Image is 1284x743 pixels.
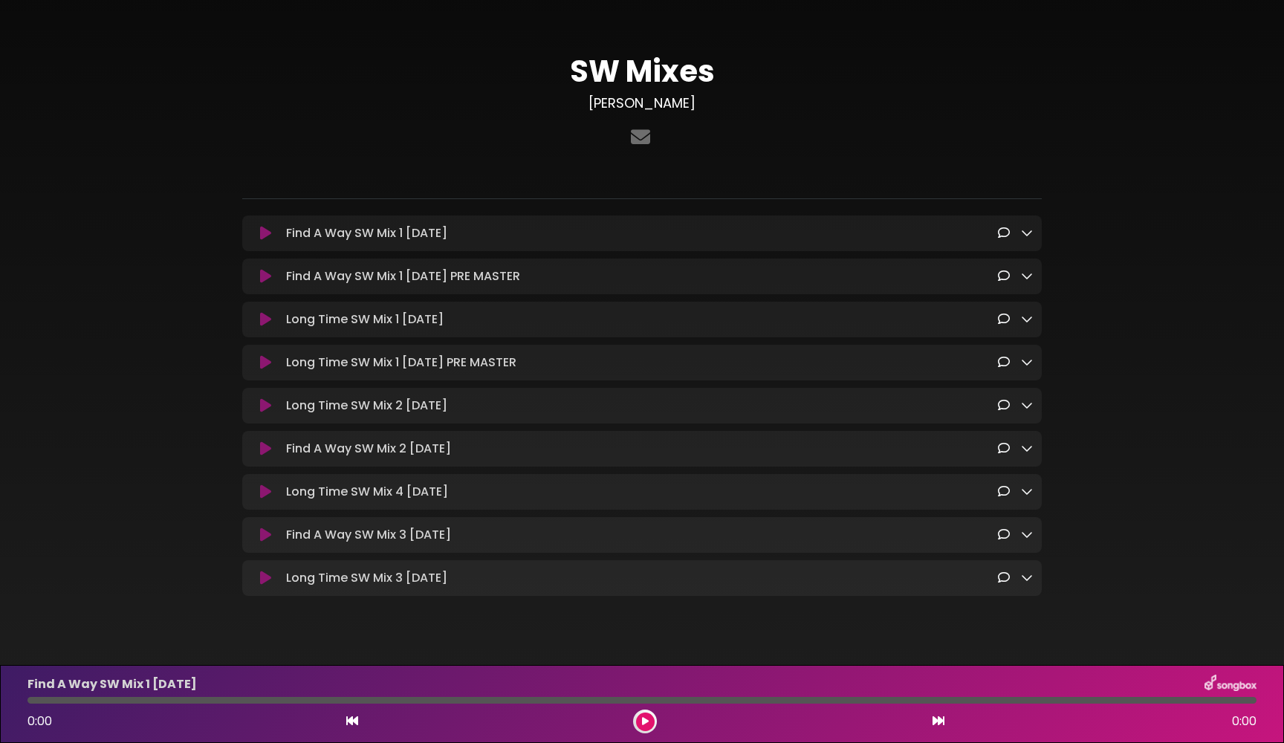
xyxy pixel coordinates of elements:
[242,53,1042,89] h1: SW Mixes
[286,397,447,415] p: Long Time SW Mix 2 [DATE]
[286,569,447,587] p: Long Time SW Mix 3 [DATE]
[242,95,1042,111] h3: [PERSON_NAME]
[286,224,447,242] p: Find A Way SW Mix 1 [DATE]
[286,267,520,285] p: Find A Way SW Mix 1 [DATE] PRE MASTER
[286,526,451,544] p: Find A Way SW Mix 3 [DATE]
[286,354,516,371] p: Long Time SW Mix 1 [DATE] PRE MASTER
[286,311,444,328] p: Long Time SW Mix 1 [DATE]
[286,440,451,458] p: Find A Way SW Mix 2 [DATE]
[286,483,448,501] p: Long Time SW Mix 4 [DATE]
